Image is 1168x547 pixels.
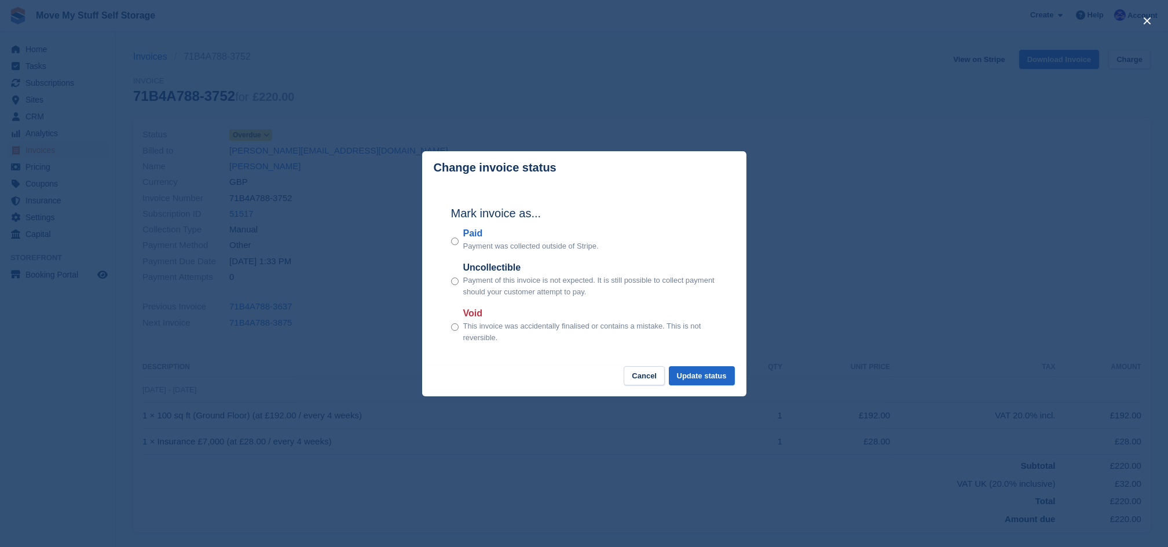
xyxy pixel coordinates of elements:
[463,320,717,343] p: This invoice was accidentally finalised or contains a mistake. This is not reversible.
[463,307,717,320] label: Void
[1138,12,1156,30] button: close
[463,261,717,275] label: Uncollectible
[463,240,599,252] p: Payment was collected outside of Stripe.
[451,205,717,222] h2: Mark invoice as...
[463,275,717,297] p: Payment of this invoice is not expected. It is still possible to collect payment should your cust...
[463,227,599,240] label: Paid
[624,366,665,385] button: Cancel
[434,161,556,174] p: Change invoice status
[669,366,735,385] button: Update status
